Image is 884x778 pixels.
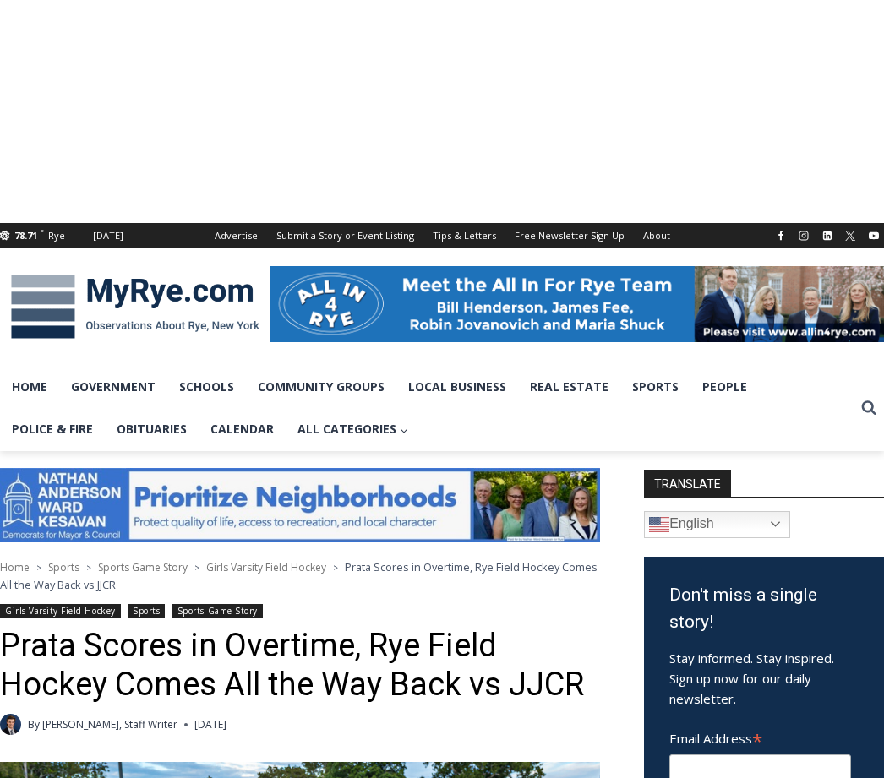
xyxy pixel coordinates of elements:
[246,366,396,408] a: Community Groups
[194,562,199,574] span: >
[620,366,690,408] a: Sports
[669,582,859,635] h3: Don't miss a single story!
[505,223,634,248] a: Free Newsletter Sign Up
[86,562,91,574] span: >
[854,393,884,423] button: View Search Form
[93,228,123,243] div: [DATE]
[270,266,884,342] img: All in for Rye
[199,408,286,450] a: Calendar
[205,223,679,248] nav: Secondary Navigation
[267,223,423,248] a: Submit a Story or Event Listing
[518,366,620,408] a: Real Estate
[206,560,326,574] a: Girls Varsity Field Hockey
[669,648,859,709] p: Stay informed. Stay inspired. Sign up now for our daily newsletter.
[669,721,851,752] label: Email Address
[840,226,860,246] a: X
[690,366,759,408] a: People
[634,223,679,248] a: About
[864,226,884,246] a: YouTube
[333,562,338,574] span: >
[59,366,167,408] a: Government
[286,408,420,450] a: All Categories
[194,716,226,732] time: [DATE]
[28,716,40,732] span: By
[40,226,44,236] span: F
[128,604,165,618] a: Sports
[297,420,408,438] span: All Categories
[42,717,177,732] a: [PERSON_NAME], Staff Writer
[14,229,37,242] span: 78.71
[644,511,790,538] a: English
[98,560,188,574] a: Sports Game Story
[649,514,669,535] img: en
[48,560,79,574] a: Sports
[48,228,65,243] div: Rye
[771,226,791,246] a: Facebook
[644,470,731,497] strong: TRANSLATE
[205,223,267,248] a: Advertise
[817,226,838,246] a: Linkedin
[423,223,505,248] a: Tips & Letters
[172,604,263,618] a: Sports Game Story
[36,562,41,574] span: >
[794,226,814,246] a: Instagram
[167,366,246,408] a: Schools
[396,366,518,408] a: Local Business
[105,408,199,450] a: Obituaries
